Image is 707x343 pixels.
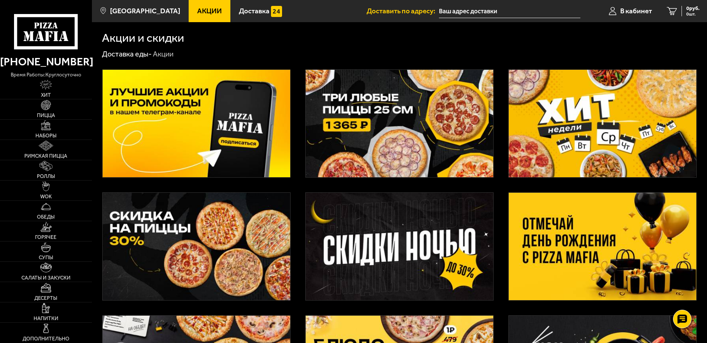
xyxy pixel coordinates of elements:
[686,12,700,16] span: 0 шт.
[271,6,282,17] img: 15daf4d41897b9f0e9f617042186c801.svg
[40,194,52,199] span: WOK
[110,7,180,14] span: [GEOGRAPHIC_DATA]
[23,336,69,342] span: Дополнительно
[620,7,652,14] span: В кабинет
[102,49,152,58] a: Доставка еды-
[37,174,55,179] span: Роллы
[35,133,56,138] span: Наборы
[39,255,53,260] span: Супы
[153,49,174,59] div: Акции
[34,296,57,301] span: Десерты
[102,32,184,44] h1: Акции и скидки
[197,7,222,14] span: Акции
[37,113,55,118] span: Пицца
[35,235,56,240] span: Горячее
[37,215,55,220] span: Обеды
[686,6,700,11] span: 0 руб.
[439,4,580,18] input: Ваш адрес доставки
[239,7,270,14] span: Доставка
[41,93,51,98] span: Хит
[24,154,67,159] span: Римская пицца
[21,275,71,281] span: Салаты и закуски
[367,7,439,14] span: Доставить по адресу:
[34,316,58,321] span: Напитки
